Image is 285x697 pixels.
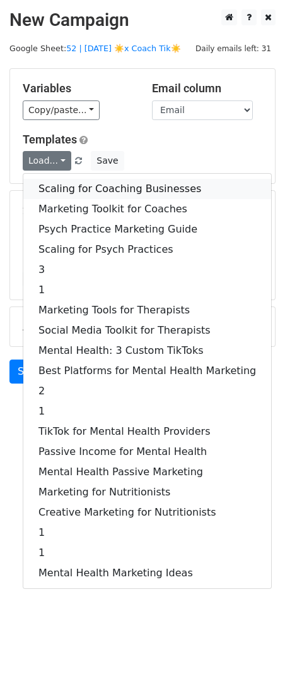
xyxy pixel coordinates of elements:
a: Passive Income for Mental Health [23,442,271,462]
a: Best Platforms for Mental Health Marketing [23,361,271,381]
a: 1 [23,523,271,543]
h2: New Campaign [9,9,276,31]
button: Save [91,151,124,171]
a: 52 | [DATE] ☀️x Coach Tik☀️ [66,44,180,53]
a: Creative Marketing for Nutritionists [23,502,271,523]
a: 2 [23,381,271,401]
h5: Variables [23,82,133,95]
a: Scaling for Coaching Businesses [23,179,271,199]
a: Scaling for Psych Practices [23,239,271,260]
a: 1 [23,543,271,563]
a: Marketing Toolkit for Coaches [23,199,271,219]
a: Copy/paste... [23,100,100,120]
a: Load... [23,151,71,171]
a: 3 [23,260,271,280]
a: Daily emails left: 31 [191,44,276,53]
span: Daily emails left: 31 [191,42,276,56]
a: TikTok for Mental Health Providers [23,421,271,442]
a: Mental Health Marketing Ideas [23,563,271,583]
a: Send [9,360,51,384]
a: Psych Practice Marketing Guide [23,219,271,239]
a: Mental Health: 3 Custom TikToks [23,341,271,361]
a: Mental Health Passive Marketing [23,462,271,482]
a: 1 [23,401,271,421]
a: 1 [23,280,271,300]
a: Social Media Toolkit for Therapists [23,320,271,341]
h5: Email column [152,82,262,95]
a: Marketing for Nutritionists [23,482,271,502]
a: Templates [23,133,77,146]
iframe: Chat Widget [222,636,285,697]
small: Google Sheet: [9,44,181,53]
a: Marketing Tools for Therapists [23,300,271,320]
